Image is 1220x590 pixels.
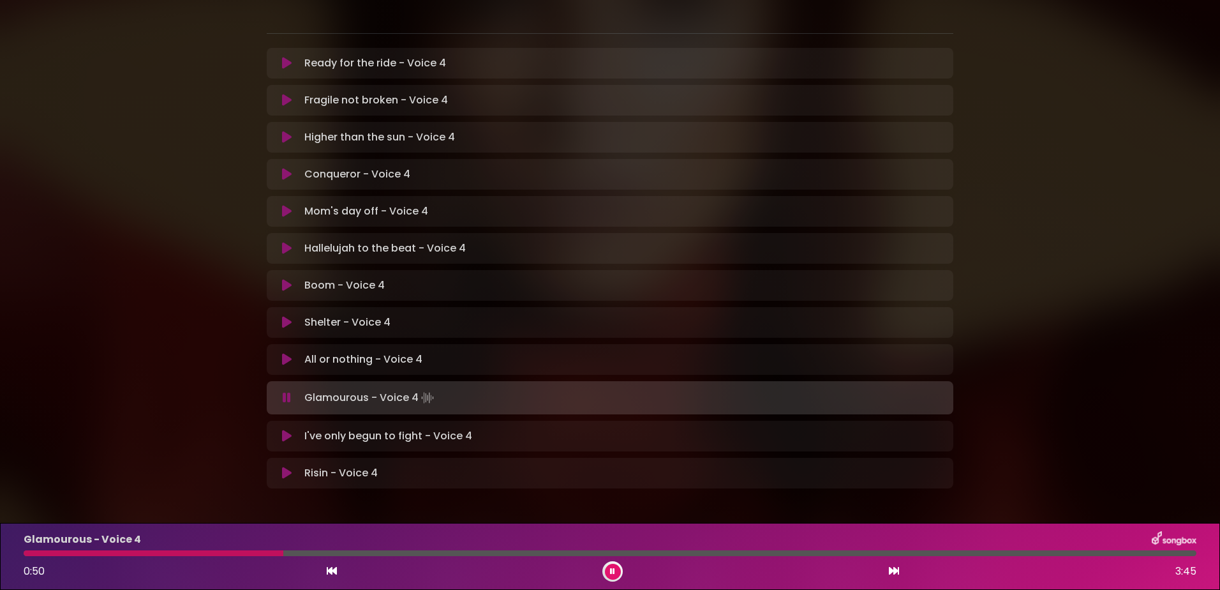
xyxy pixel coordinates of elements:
p: Glamourous - Voice 4 [24,532,141,547]
p: Hallelujah to the beat - Voice 4 [304,241,466,256]
p: Conqueror - Voice 4 [304,167,410,182]
p: Risin - Voice 4 [304,465,378,481]
p: Ready for the ride - Voice 4 [304,56,446,71]
p: Higher than the sun - Voice 4 [304,130,455,145]
p: I've only begun to fight - Voice 4 [304,428,472,444]
p: Fragile not broken - Voice 4 [304,93,448,108]
p: Glamourous - Voice 4 [304,389,436,407]
p: All or nothing - Voice 4 [304,352,422,367]
p: Boom - Voice 4 [304,278,385,293]
img: songbox-logo-white.png [1152,531,1196,548]
img: waveform4.gif [419,389,436,407]
p: Shelter - Voice 4 [304,315,391,330]
p: Mom's day off - Voice 4 [304,204,428,219]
